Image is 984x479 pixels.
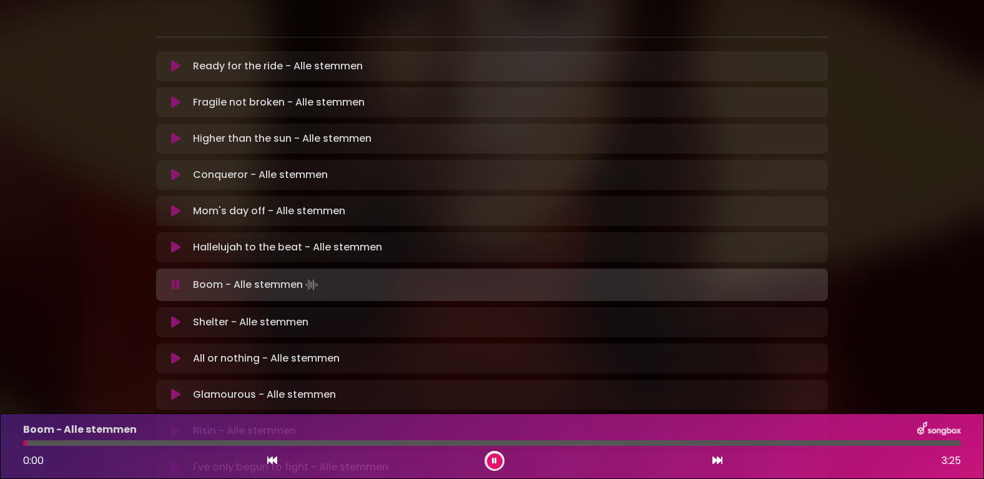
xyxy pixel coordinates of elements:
p: Fragile not broken - Alle stemmen [193,95,365,110]
span: 3:25 [942,453,961,468]
p: Boom - Alle stemmen [193,276,320,294]
span: 0:00 [23,453,44,468]
p: Higher than the sun - Alle stemmen [193,131,371,146]
p: All or nothing - Alle stemmen [193,351,340,366]
p: Hallelujah to the beat - Alle stemmen [193,240,382,255]
p: Mom's day off - Alle stemmen [193,204,345,219]
p: Shelter - Alle stemmen [193,315,308,330]
img: waveform4.gif [303,276,320,294]
p: Boom - Alle stemmen [23,422,137,437]
p: Glamourous - Alle stemmen [193,387,336,402]
p: Conqueror - Alle stemmen [193,167,328,182]
img: songbox-logo-white.png [917,422,961,438]
p: Ready for the ride - Alle stemmen [193,59,363,74]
